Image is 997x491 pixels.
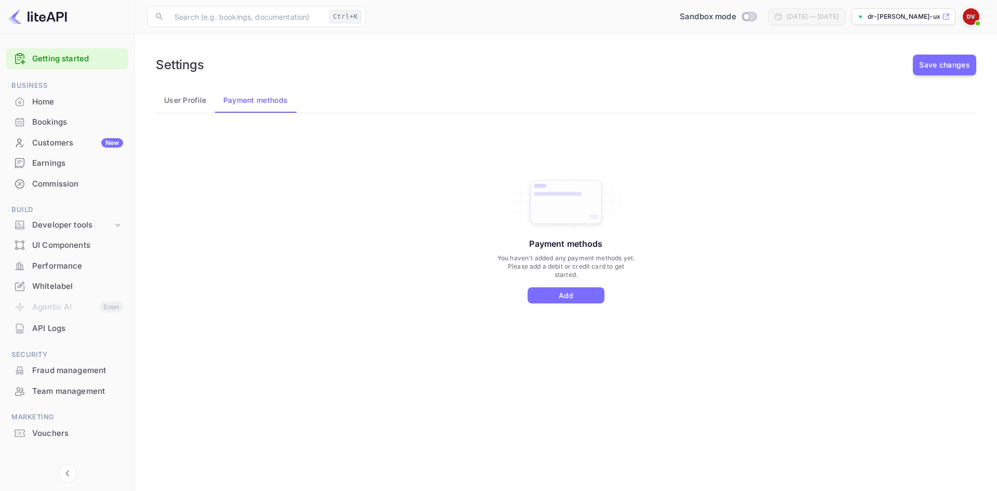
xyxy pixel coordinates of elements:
[913,55,976,75] button: Save changes
[32,260,123,272] div: Performance
[6,133,128,153] div: CustomersNew
[32,240,123,251] div: UI Components
[6,319,128,339] div: API Logs
[496,254,636,279] p: You haven't added any payment methods yet. Please add a debit or credit card to get started.
[6,423,128,443] a: Vouchers
[32,96,123,108] div: Home
[680,11,736,23] span: Sandbox mode
[6,256,128,275] a: Performance
[6,412,128,423] span: Marketing
[676,11,760,23] div: Switch to Production mode
[101,138,123,148] div: New
[963,8,979,25] img: Dr Reinhard Vogel
[6,112,128,132] div: Bookings
[32,116,123,128] div: Bookings
[6,92,128,111] a: Home
[529,237,602,250] p: Payment methods
[6,80,128,91] span: Business
[6,276,128,297] div: Whitelabel
[58,464,77,483] button: Collapse navigation
[6,349,128,361] span: Security
[6,112,128,131] a: Bookings
[8,8,67,25] img: LiteAPI logo
[528,287,604,303] button: Add
[6,92,128,112] div: Home
[6,153,128,172] a: Earnings
[156,88,976,113] div: account-settings tabs
[6,48,128,70] div: Getting started
[32,428,123,440] div: Vouchers
[6,381,128,402] div: Team management
[32,178,123,190] div: Commission
[32,219,113,231] div: Developer tools
[6,153,128,174] div: Earnings
[6,361,128,381] div: Fraud management
[6,204,128,216] span: Build
[6,174,128,194] div: Commission
[156,88,215,113] button: User Profile
[32,157,123,169] div: Earnings
[6,361,128,380] a: Fraud management
[6,216,128,234] div: Developer tools
[329,10,361,23] div: Ctrl+K
[168,6,325,27] input: Search (e.g. bookings, documentation)
[6,423,128,444] div: Vouchers
[32,323,123,335] div: API Logs
[503,172,629,232] img: Add Card
[6,256,128,276] div: Performance
[6,381,128,401] a: Team management
[6,276,128,296] a: Whitelabel
[787,12,839,21] div: [DATE] — [DATE]
[6,174,128,193] a: Commission
[868,12,940,21] p: dr-[PERSON_NAME]-uxlr...
[32,53,123,65] a: Getting started
[32,281,123,293] div: Whitelabel
[6,133,128,152] a: CustomersNew
[32,365,123,377] div: Fraud management
[32,386,123,397] div: Team management
[156,57,204,72] h6: Settings
[6,235,128,256] div: UI Components
[6,235,128,255] a: UI Components
[32,137,123,149] div: Customers
[6,319,128,338] a: API Logs
[215,88,297,113] button: Payment methods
